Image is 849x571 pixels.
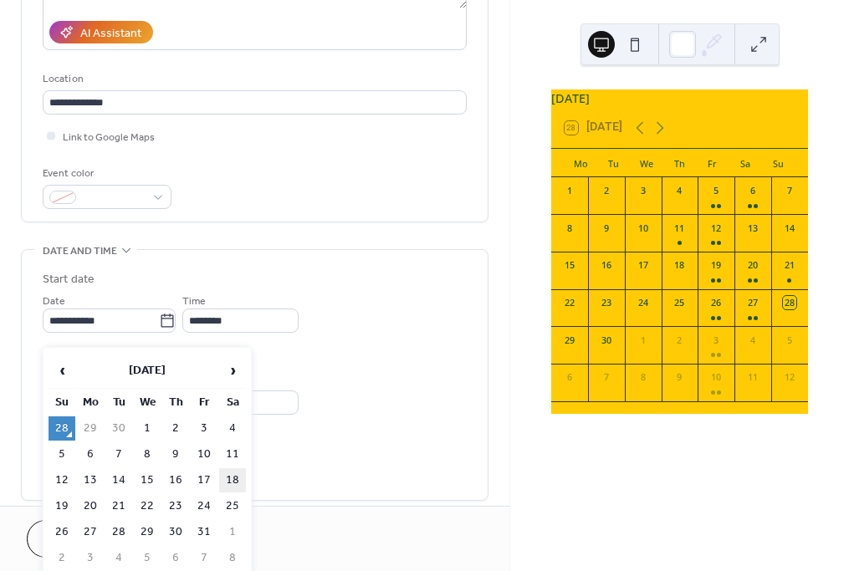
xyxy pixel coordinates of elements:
td: 18 [219,468,246,492]
div: 2 [600,184,613,197]
td: 9 [162,442,189,466]
span: Date and time [43,242,117,260]
div: 8 [563,222,576,235]
td: 29 [134,520,161,544]
div: 4 [673,184,686,197]
td: 6 [162,546,189,570]
td: 3 [77,546,104,570]
td: 5 [134,546,161,570]
td: 8 [219,546,246,570]
th: Th [162,390,189,415]
div: 2 [673,334,686,347]
td: 14 [105,468,132,492]
div: Mo [565,149,597,177]
div: Event color [43,165,168,182]
div: 5 [709,184,723,197]
div: 26 [709,296,723,309]
div: 18 [673,258,686,272]
div: 1 [563,184,576,197]
td: 4 [219,416,246,441]
div: Start date [43,271,95,288]
span: Date [43,293,65,310]
span: ‹ [49,354,74,387]
div: Tu [597,149,630,177]
div: 19 [709,258,723,272]
th: [DATE] [77,353,217,389]
th: Mo [77,390,104,415]
div: 24 [637,296,650,309]
div: 21 [783,258,796,272]
div: 9 [600,222,613,235]
span: Link to Google Maps [63,129,155,146]
div: 25 [673,296,686,309]
td: 25 [219,494,246,518]
div: 15 [563,258,576,272]
div: 6 [746,184,759,197]
div: 22 [563,296,576,309]
div: 28 [783,296,796,309]
div: Location [43,70,463,88]
div: 11 [673,222,686,235]
td: 23 [162,494,189,518]
div: 27 [746,296,759,309]
td: 1 [134,416,161,441]
td: 3 [191,416,217,441]
span: Time [182,293,206,310]
div: 7 [783,184,796,197]
div: 5 [783,334,796,347]
th: We [134,390,161,415]
td: 21 [105,494,132,518]
td: 7 [191,546,217,570]
th: Tu [105,390,132,415]
td: 6 [77,442,104,466]
div: 12 [709,222,723,235]
div: 29 [563,334,576,347]
td: 8 [134,442,161,466]
div: 14 [783,222,796,235]
th: Su [49,390,75,415]
div: 20 [746,258,759,272]
div: 6 [563,370,576,384]
div: Su [762,149,795,177]
td: 5 [49,442,75,466]
button: Cancel [27,520,130,558]
div: 8 [637,370,650,384]
td: 15 [134,468,161,492]
td: 27 [77,520,104,544]
td: 24 [191,494,217,518]
td: 4 [105,546,132,570]
button: AI Assistant [49,21,153,43]
div: 11 [746,370,759,384]
div: 3 [709,334,723,347]
div: [DATE] [551,89,808,108]
div: 12 [783,370,796,384]
td: 22 [134,494,161,518]
div: 7 [600,370,613,384]
div: 4 [746,334,759,347]
div: 13 [746,222,759,235]
th: Sa [219,390,246,415]
td: 13 [77,468,104,492]
div: 10 [637,222,650,235]
th: Fr [191,390,217,415]
td: 2 [49,546,75,570]
td: 1 [219,520,246,544]
td: 7 [105,442,132,466]
td: 29 [77,416,104,441]
td: 31 [191,520,217,544]
div: 30 [600,334,613,347]
td: 26 [49,520,75,544]
div: Fr [696,149,729,177]
span: › [220,354,245,387]
td: 28 [105,520,132,544]
td: 30 [105,416,132,441]
div: 16 [600,258,613,272]
td: 11 [219,442,246,466]
div: 3 [637,184,650,197]
td: 28 [49,416,75,441]
td: 10 [191,442,217,466]
td: 19 [49,494,75,518]
td: 20 [77,494,104,518]
div: 10 [709,370,723,384]
td: 30 [162,520,189,544]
